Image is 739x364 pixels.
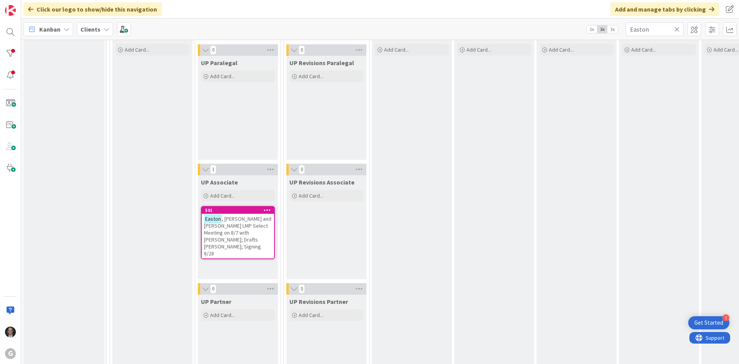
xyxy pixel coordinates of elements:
span: Add Card... [210,73,235,80]
span: Add Card... [714,46,738,53]
div: 501 [202,207,274,214]
span: 0 [299,165,305,174]
span: 3x [607,25,618,33]
span: 0 [299,45,305,55]
a: 501Easton, [PERSON_NAME] and [PERSON_NAME] LMP Select Meeting on 8/7 with [PERSON_NAME]; Drafts [... [201,206,275,259]
div: G [5,348,16,359]
div: 501 [205,208,274,213]
span: Add Card... [125,46,149,53]
img: Visit kanbanzone.com [5,5,16,16]
span: Add Card... [384,46,409,53]
div: Get Started [694,319,723,327]
span: Add Card... [210,192,235,199]
div: 501Easton, [PERSON_NAME] and [PERSON_NAME] LMP Select Meeting on 8/7 with [PERSON_NAME]; Drafts [... [202,207,274,258]
span: Kanban [39,25,60,34]
input: Quick Filter... [626,22,684,36]
span: Add Card... [466,46,491,53]
span: 1 [210,165,216,174]
span: 0 [210,284,216,294]
span: Add Card... [210,312,235,319]
span: Support [16,1,35,10]
b: Clients [80,25,100,33]
span: UP Revisions Partner [289,298,348,305]
span: UP Partner [201,298,231,305]
span: UP Revisions Associate [289,178,354,186]
div: 1 [722,314,729,321]
span: UP Revisions Paralegal [289,59,354,67]
span: 1x [587,25,597,33]
div: Click our logo to show/hide this navigation [23,2,162,16]
div: Add and manage tabs by clicking [610,2,719,16]
span: UP Associate [201,178,238,186]
span: UP Paralegal [201,59,237,67]
span: Add Card... [549,46,573,53]
span: 2x [597,25,607,33]
span: 0 [299,284,305,294]
span: Add Card... [631,46,656,53]
img: JT [5,327,16,337]
span: Add Card... [299,312,323,319]
span: 0 [210,45,216,55]
span: Add Card... [299,73,323,80]
span: Add Card... [299,192,323,199]
div: Open Get Started checklist, remaining modules: 1 [688,316,729,329]
span: , [PERSON_NAME] and [PERSON_NAME] LMP Select Meeting on 8/7 with [PERSON_NAME]; Drafts [PERSON_NA... [204,215,271,257]
mark: Easton [204,214,222,223]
